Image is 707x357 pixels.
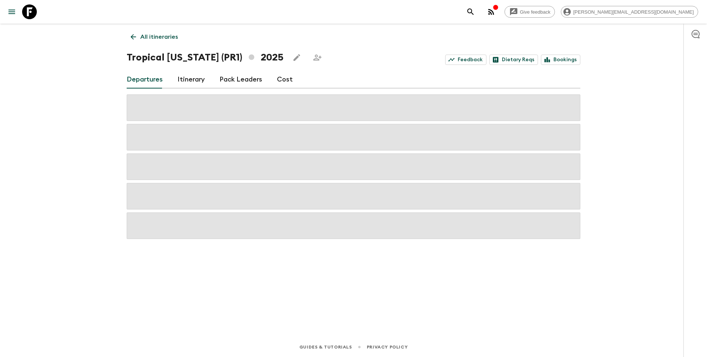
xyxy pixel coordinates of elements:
a: Itinerary [177,71,205,89]
p: All itineraries [140,32,178,41]
a: Feedback [445,55,486,65]
span: Give feedback [516,9,555,15]
span: [PERSON_NAME][EMAIL_ADDRESS][DOMAIN_NAME] [569,9,698,15]
button: menu [4,4,19,19]
a: Dietary Reqs [489,55,538,65]
a: Give feedback [504,6,555,18]
a: All itineraries [127,30,182,44]
a: Departures [127,71,163,89]
div: [PERSON_NAME][EMAIL_ADDRESS][DOMAIN_NAME] [561,6,698,18]
span: Share this itinerary [310,50,325,65]
a: Pack Leaders [219,71,262,89]
a: Cost [277,71,293,89]
h1: Tropical [US_STATE] (PR1) 2025 [127,50,284,65]
button: search adventures [463,4,478,19]
a: Guides & Tutorials [299,343,352,351]
a: Privacy Policy [367,343,408,351]
button: Edit this itinerary [289,50,304,65]
a: Bookings [541,55,580,65]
